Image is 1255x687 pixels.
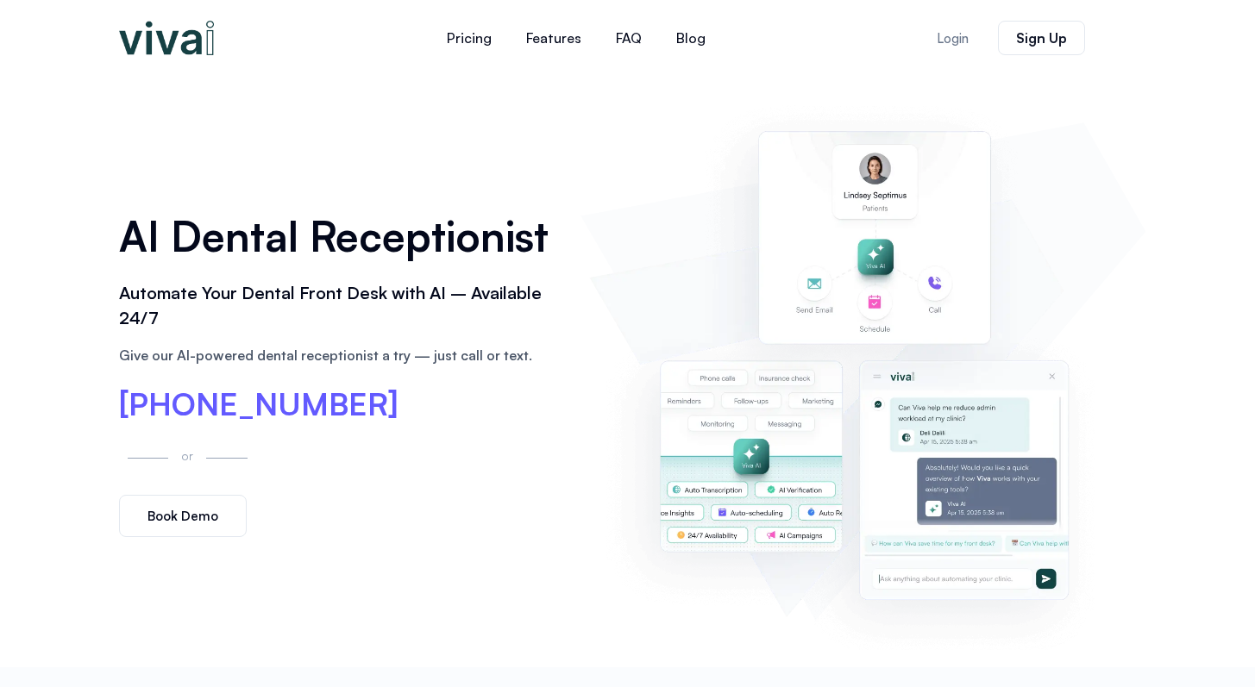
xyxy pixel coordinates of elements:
[599,17,659,59] a: FAQ
[937,32,969,45] span: Login
[1016,31,1067,45] span: Sign Up
[119,495,247,537] a: Book Demo
[430,17,509,59] a: Pricing
[147,509,218,522] span: Book Demo
[119,389,398,420] a: [PHONE_NUMBER]
[119,281,564,331] h2: Automate Your Dental Front Desk with AI – Available 24/7
[916,22,989,55] a: Login
[326,17,826,59] nav: Menu
[659,17,723,59] a: Blog
[177,446,198,465] p: or
[509,17,599,59] a: Features
[119,206,564,266] h1: AI Dental Receptionist
[589,93,1136,650] img: AI dental receptionist dashboard – virtual receptionist dental office
[119,345,564,365] p: Give our AI-powered dental receptionist a try — just call or text.
[998,21,1085,55] a: Sign Up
